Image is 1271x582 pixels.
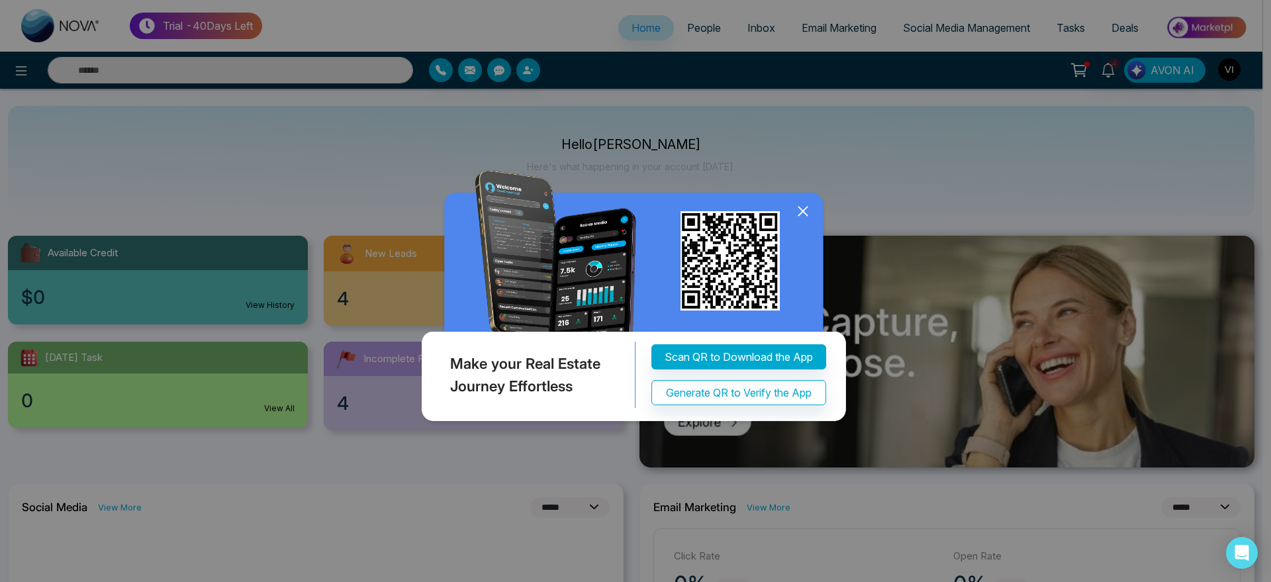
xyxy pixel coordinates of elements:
[418,170,853,428] img: QRModal
[418,342,635,408] div: Make your Real Estate Journey Effortless
[651,380,826,405] button: Generate QR to Verify the App
[681,211,780,311] img: qr_for_download_app.png
[1226,537,1258,569] div: Open Intercom Messenger
[651,344,826,369] button: Scan QR to Download the App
